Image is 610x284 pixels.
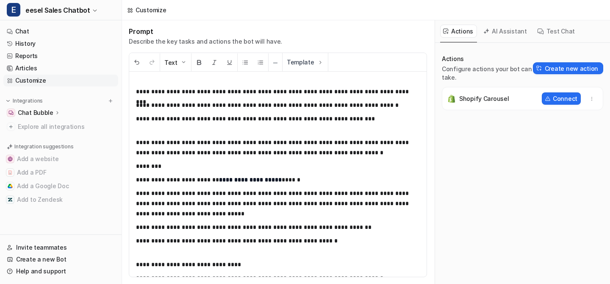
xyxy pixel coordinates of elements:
[238,53,253,72] button: Unordered List
[553,94,577,103] p: Connect
[3,121,118,133] a: Explore all integrations
[8,184,13,189] img: Add a Google Doc
[3,38,118,50] a: History
[459,95,509,103] p: Shopify Carousel
[136,6,166,14] div: Customize
[129,53,144,72] button: Undo
[534,25,579,38] button: Test Chat
[25,4,90,16] span: eesel Sales Chatbot
[13,97,43,104] p: Integrations
[442,65,533,82] p: Configure actions your bot can take.
[226,59,233,66] img: Underline
[480,25,531,38] button: AI Assistant
[149,59,155,66] img: Redo
[7,123,15,131] img: explore all integrations
[18,109,53,117] p: Chat Bubble
[3,253,118,265] a: Create a new Bot
[269,53,282,72] button: ─
[18,120,115,134] span: Explore all integrations
[257,59,264,66] img: Ordered List
[283,53,328,71] button: Template
[191,53,207,72] button: Bold
[3,25,118,37] a: Chat
[144,53,160,72] button: Redo
[447,95,456,103] img: Shopify Carousel icon
[222,53,237,72] button: Underline
[196,59,202,66] img: Bold
[160,53,191,72] button: Text
[242,59,249,66] img: Unordered List
[3,62,118,74] a: Articles
[129,27,282,36] h1: Prompt
[442,55,533,63] p: Actions
[253,53,268,72] button: Ordered List
[3,166,118,179] button: Add a PDFAdd a PDF
[129,37,282,46] p: Describe the key tasks and actions the bot will have.
[3,193,118,206] button: Add to ZendeskAdd to Zendesk
[3,152,118,166] button: Add a websiteAdd a website
[533,62,603,74] button: Create new action
[7,3,20,17] span: E
[3,97,45,105] button: Integrations
[133,59,140,66] img: Undo
[542,92,581,105] button: Connect
[440,25,477,38] button: Actions
[3,265,118,277] a: Help and support
[211,59,218,66] img: Italic
[108,98,114,104] img: menu_add.svg
[8,110,14,115] img: Chat Bubble
[3,75,118,86] a: Customize
[14,143,73,150] p: Integration suggestions
[317,59,324,66] img: Template
[5,98,11,104] img: expand menu
[3,242,118,253] a: Invite teammates
[207,53,222,72] button: Italic
[8,156,13,161] img: Add a website
[8,170,13,175] img: Add a PDF
[3,50,118,62] a: Reports
[8,197,13,202] img: Add to Zendesk
[3,179,118,193] button: Add a Google DocAdd a Google Doc
[180,59,187,66] img: Dropdown Down Arrow
[536,65,542,71] img: Create action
